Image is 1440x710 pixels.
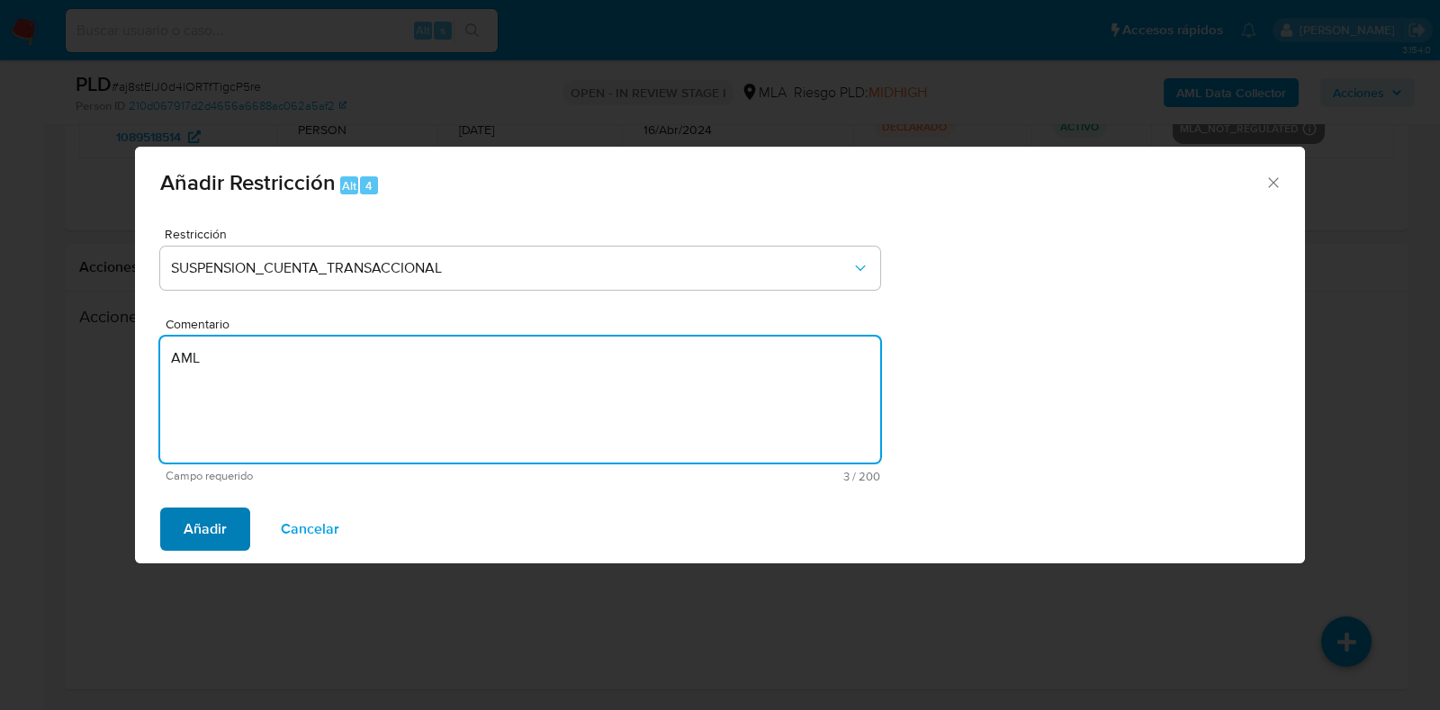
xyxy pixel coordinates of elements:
span: 4 [365,177,373,194]
button: Cerrar ventana [1264,174,1281,190]
span: Máximo 200 caracteres [523,471,880,482]
span: Añadir [184,509,227,549]
span: Añadir Restricción [160,166,336,198]
span: Restricción [165,228,885,240]
textarea: AML [160,337,880,463]
button: Añadir [160,508,250,551]
span: Alt [342,177,356,194]
button: Cancelar [257,508,363,551]
button: Restriction [160,247,880,290]
span: SUSPENSION_CUENTA_TRANSACCIONAL [171,259,851,277]
span: Comentario [166,318,886,331]
span: Campo requerido [166,470,523,482]
span: Cancelar [281,509,339,549]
